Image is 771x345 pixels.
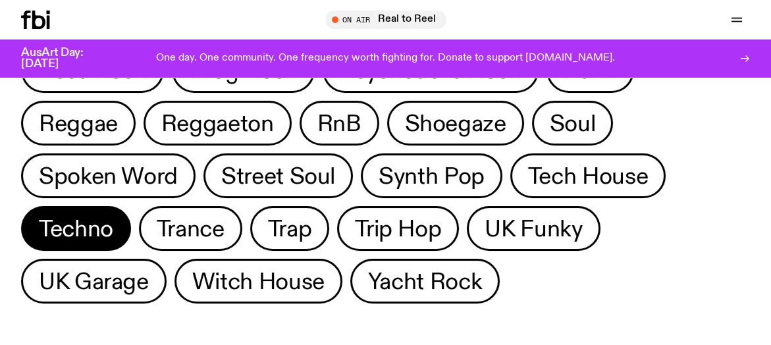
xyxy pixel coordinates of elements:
span: Techno [39,216,113,242]
span: Spoken Word [39,163,178,189]
span: Soul [550,111,596,136]
button: Spoken Word [21,153,196,198]
span: Yacht Rock [368,269,482,294]
span: UK Funky [485,216,582,242]
p: One day. One community. One frequency worth fighting for. Donate to support [DOMAIN_NAME]. [156,53,615,65]
button: RnB [300,101,379,146]
button: Reggaeton [144,101,292,146]
span: UK Garage [39,269,149,294]
button: UK Garage [21,259,167,304]
button: Techno [21,206,131,251]
span: Trap [268,216,312,242]
button: On AirReal to Reel [325,11,446,29]
span: Tech House [528,163,648,189]
span: Reggae [39,111,118,136]
span: Shoegaze [405,111,506,136]
button: Street Soul [203,153,353,198]
button: Synth Pop [361,153,502,198]
button: Witch House [174,259,342,304]
button: Shoegaze [387,101,524,146]
button: Tech House [510,153,666,198]
button: Trap [250,206,330,251]
span: RnB [317,111,361,136]
span: Trance [157,216,225,242]
button: Soul [532,101,614,146]
h3: AusArt Day: [DATE] [21,47,105,70]
span: Street Soul [221,163,335,189]
span: Witch House [192,269,325,294]
span: Reggaeton [161,111,274,136]
button: Trip Hop [337,206,459,251]
button: UK Funky [467,206,600,251]
button: Reggae [21,101,136,146]
button: Yacht Rock [350,259,500,304]
span: Trip Hop [355,216,441,242]
span: Synth Pop [379,163,485,189]
button: Trance [139,206,242,251]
